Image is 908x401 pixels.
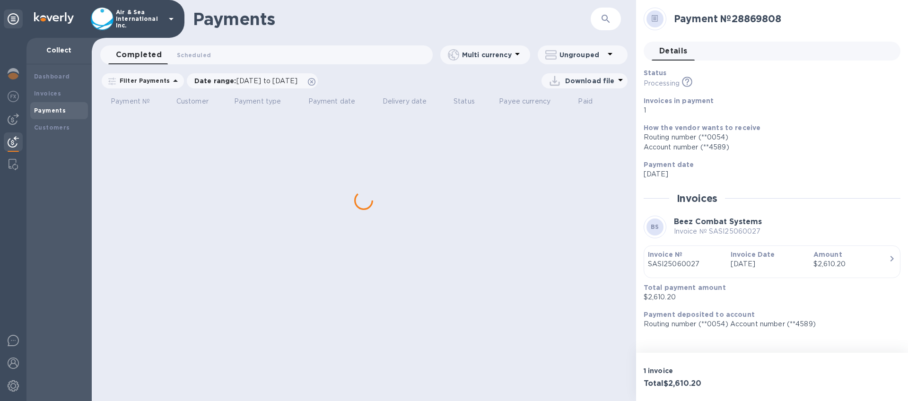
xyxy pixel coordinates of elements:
[234,96,281,106] p: Payment type
[648,259,723,269] p: SASI25060027
[116,9,163,29] p: Air & Sea International Inc.
[383,96,439,106] span: Delivery date
[677,192,718,204] h2: Invoices
[644,379,768,388] h3: Total $2,610.20
[234,96,294,106] span: Payment type
[308,96,356,106] p: Payment date
[644,169,893,179] p: [DATE]
[648,251,682,258] b: Invoice №
[462,50,512,60] p: Multi currency
[116,77,170,85] p: Filter Payments
[8,91,19,102] img: Foreign exchange
[578,96,605,106] span: Paid
[383,96,427,106] p: Delivery date
[34,90,61,97] b: Invoices
[644,292,893,302] p: $2,610.20
[813,251,842,258] b: Amount
[565,76,615,86] p: Download file
[308,96,368,106] span: Payment date
[644,124,761,131] b: How the vendor wants to receive
[731,251,775,258] b: Invoice Date
[644,132,893,142] div: Routing number (**0054)
[454,96,487,106] span: Status
[177,50,211,60] span: Scheduled
[644,78,680,88] p: Processing
[731,259,806,269] p: [DATE]
[34,12,74,24] img: Logo
[454,96,475,106] p: Status
[193,9,591,29] h1: Payments
[644,319,893,329] p: Routing number (**0054) Account number (**4589)
[559,50,604,60] p: Ungrouped
[644,105,893,115] p: 1
[644,142,893,152] div: Account number (**4589)
[236,77,297,85] span: [DATE] to [DATE]
[659,44,688,58] span: Details
[674,227,762,236] p: Invoice № SASI25060027
[578,96,593,106] p: Paid
[644,366,768,375] p: 1 invoice
[116,48,162,61] span: Completed
[34,45,84,55] p: Collect
[176,96,209,106] p: Customer
[674,13,893,25] h2: Payment № 28869808
[34,73,70,80] b: Dashboard
[644,69,667,77] b: Status
[194,76,302,86] p: Date range :
[499,96,563,106] span: Payee currency
[644,311,755,318] b: Payment deposited to account
[499,96,550,106] p: Payee currency
[187,73,318,88] div: Date range:[DATE] to [DATE]
[644,245,900,278] button: Invoice №SASI25060027Invoice Date[DATE]Amount$2,610.20
[111,96,162,106] span: Payment №
[34,107,66,114] b: Payments
[674,217,762,226] b: Beez Combat Systems
[644,161,694,168] b: Payment date
[651,223,659,230] b: BS
[813,259,889,269] div: $2,610.20
[644,97,714,105] b: Invoices in payment
[34,124,70,131] b: Customers
[176,96,221,106] span: Customer
[111,96,150,106] p: Payment №
[644,284,726,291] b: Total payment amount
[4,9,23,28] div: Unpin categories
